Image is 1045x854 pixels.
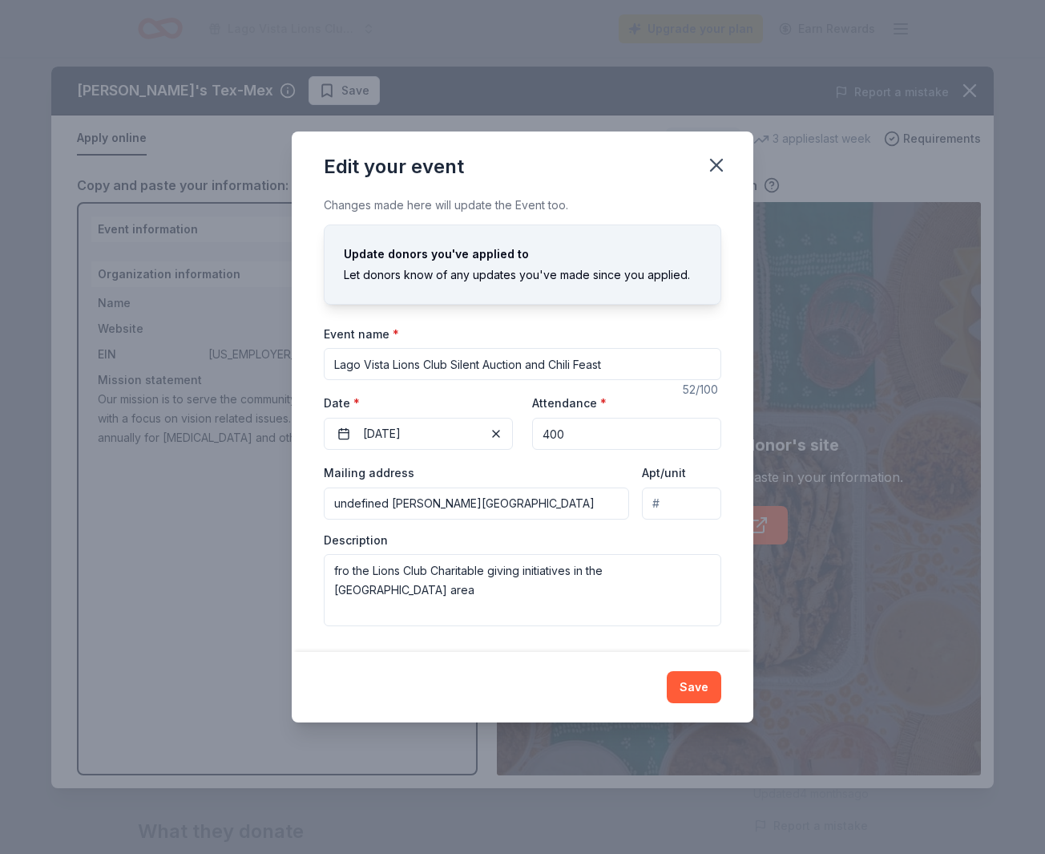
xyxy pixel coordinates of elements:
[667,671,721,703] button: Save
[683,380,721,399] div: 52 /100
[324,326,399,342] label: Event name
[324,348,721,380] input: Spring Fundraiser
[324,418,513,450] button: [DATE]
[642,465,686,481] label: Apt/unit
[324,488,629,520] input: Enter a US address
[532,418,721,450] input: 20
[324,196,721,215] div: Changes made here will update the Event too.
[324,532,388,548] label: Description
[324,395,513,411] label: Date
[324,465,414,481] label: Mailing address
[344,245,701,264] div: Update donors you've applied to
[344,265,701,285] div: Let donors know of any updates you've made since you applied.
[324,554,721,626] textarea: fro the Lions Club Charitable giving initiatives in the [GEOGRAPHIC_DATA] area
[642,488,721,520] input: #
[324,154,464,180] div: Edit your event
[532,395,607,411] label: Attendance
